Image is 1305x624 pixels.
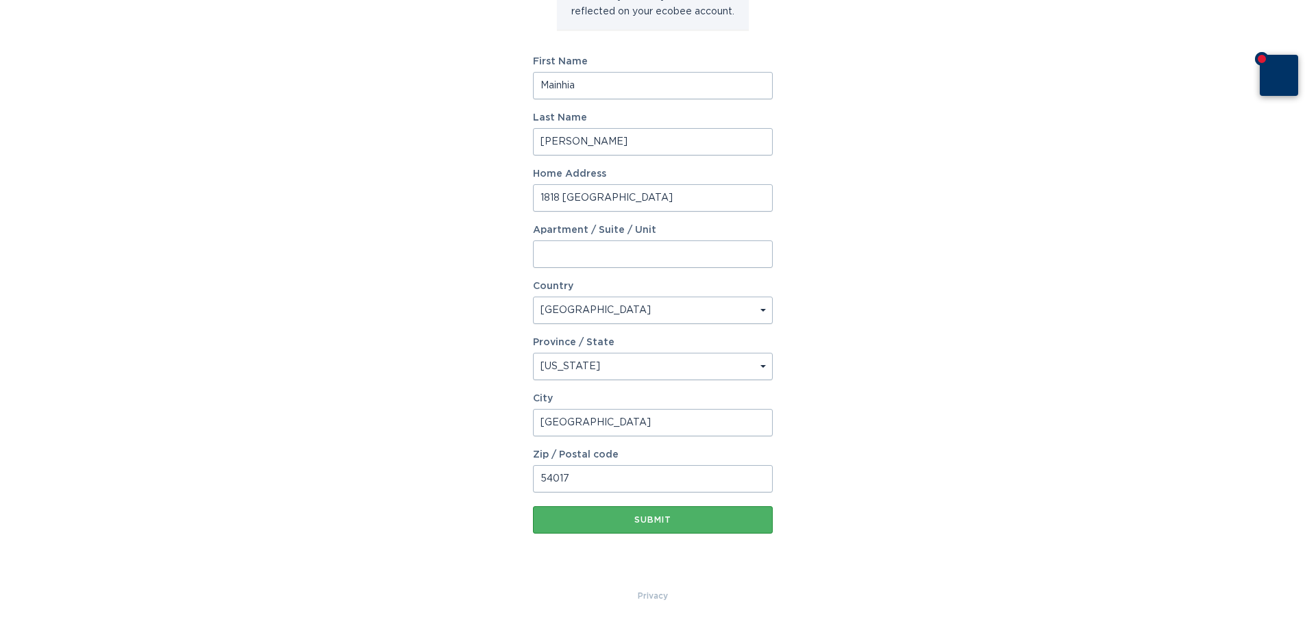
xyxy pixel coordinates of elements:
[533,57,773,66] label: First Name
[533,282,573,291] label: Country
[533,169,773,179] label: Home Address
[540,516,766,524] div: Submit
[533,450,773,460] label: Zip / Postal code
[533,225,773,235] label: Apartment / Suite / Unit
[533,338,614,347] label: Province / State
[533,113,773,123] label: Last Name
[638,588,668,603] a: Privacy Policy & Terms of Use
[533,394,773,403] label: City
[533,506,773,534] button: Submit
